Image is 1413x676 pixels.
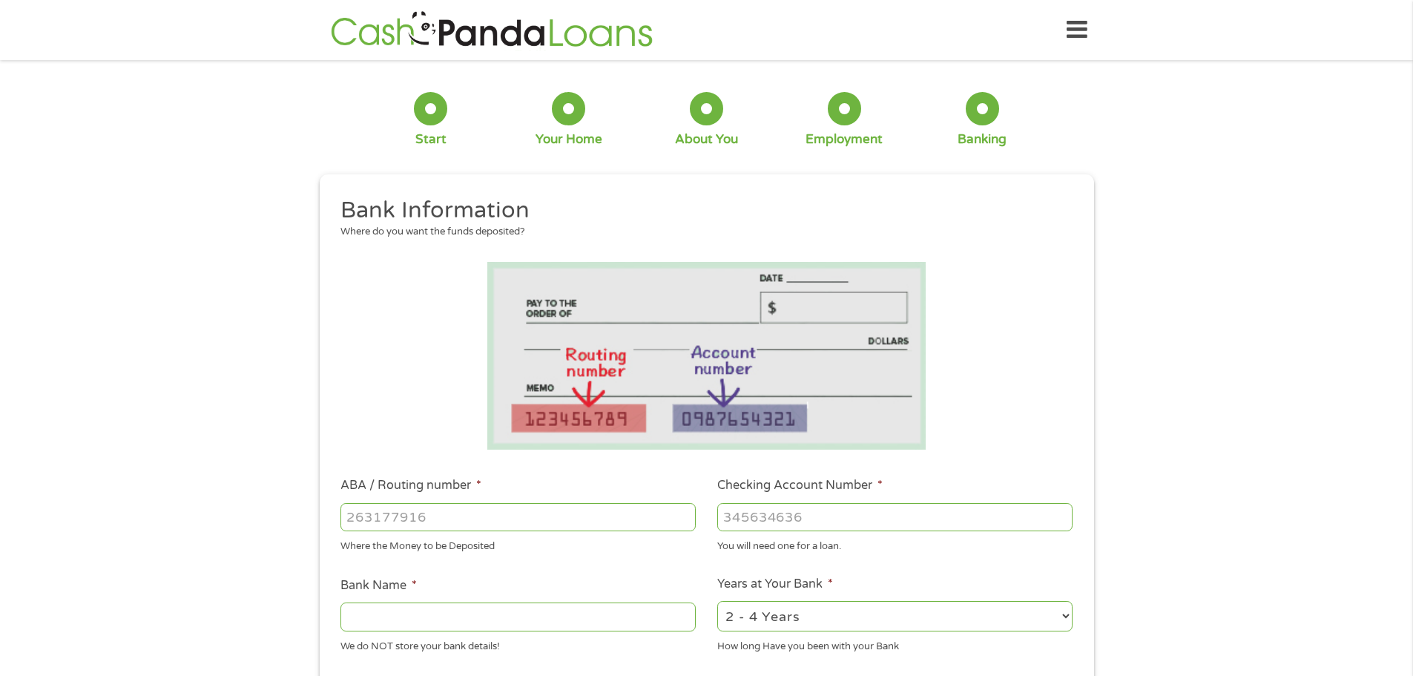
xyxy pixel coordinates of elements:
label: ABA / Routing number [340,478,481,493]
img: Routing number location [487,262,926,450]
div: Where do you want the funds deposited? [340,225,1061,240]
h2: Bank Information [340,196,1061,226]
div: About You [675,131,738,148]
label: Bank Name [340,578,417,594]
div: Where the Money to be Deposited [340,534,696,554]
div: Banking [958,131,1007,148]
div: Start [415,131,447,148]
div: You will need one for a loan. [717,534,1073,554]
img: GetLoanNow Logo [326,9,657,51]
input: 263177916 [340,503,696,531]
div: How long Have you been with your Bank [717,634,1073,654]
label: Checking Account Number [717,478,883,493]
input: 345634636 [717,503,1073,531]
div: We do NOT store your bank details! [340,634,696,654]
label: Years at Your Bank [717,577,833,592]
div: Your Home [536,131,602,148]
div: Employment [806,131,883,148]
